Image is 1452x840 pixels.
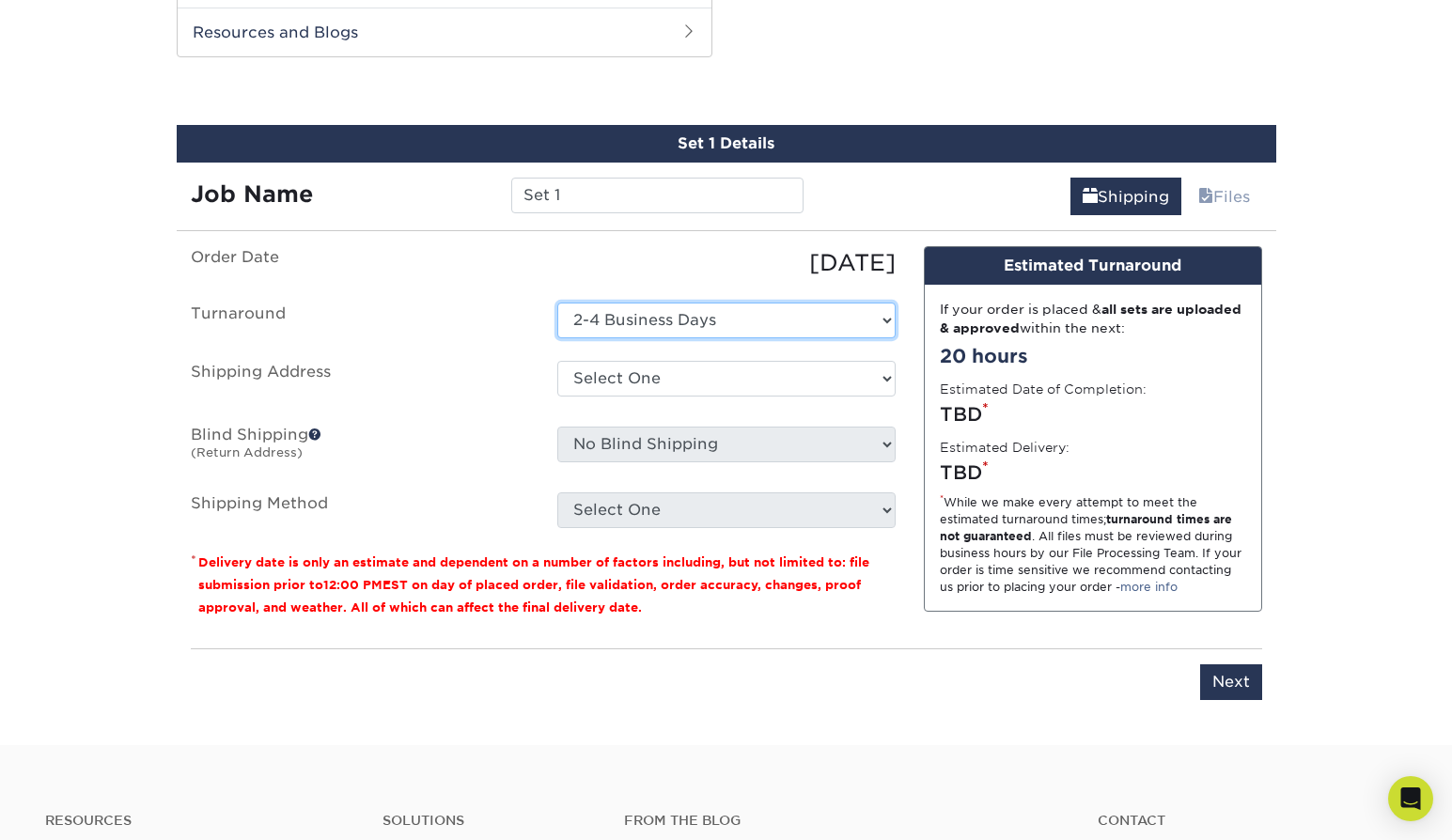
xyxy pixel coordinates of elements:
small: (Return Address) [191,445,303,459]
span: files [1198,188,1213,206]
div: [DATE] [543,246,910,280]
div: Estimated Turnaround [925,247,1261,285]
strong: Job Name [191,180,313,208]
h2: Resources and Blogs [178,8,711,56]
strong: turnaround times are not guaranteed [940,512,1232,543]
a: Files [1186,178,1262,215]
label: Order Date [177,246,543,280]
label: Blind Shipping [177,427,543,470]
h4: Solutions [383,813,596,829]
span: 12:00 PM [323,578,383,592]
h4: Resources [45,813,354,829]
div: While we make every attempt to meet the estimated turnaround times; . All files must be reviewed ... [940,494,1246,596]
div: TBD [940,400,1246,428]
label: Estimated Date of Completion: [940,380,1147,398]
label: Shipping Address [177,361,543,404]
a: Contact [1098,813,1407,829]
input: Enter a job name [511,178,804,213]
small: Delivery date is only an estimate and dependent on a number of factors including, but not limited... [198,555,869,614]
div: Open Intercom Messenger [1388,776,1433,821]
input: Next [1200,664,1262,700]
div: 20 hours [940,342,1246,370]
label: Turnaround [177,303,543,338]
span: shipping [1083,188,1098,206]
a: more info [1120,580,1178,594]
div: Set 1 Details [177,125,1276,163]
div: TBD [940,459,1246,487]
a: Shipping [1070,178,1181,215]
label: Shipping Method [177,492,543,528]
div: If your order is placed & within the next: [940,300,1246,338]
h4: From the Blog [624,813,1046,829]
label: Estimated Delivery: [940,438,1069,457]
